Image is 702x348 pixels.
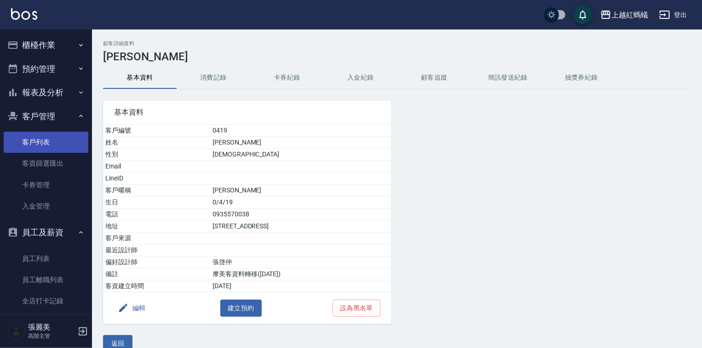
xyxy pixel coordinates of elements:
td: [DEMOGRAPHIC_DATA] [210,149,391,161]
td: Email [103,161,210,173]
button: 登出 [656,6,691,23]
td: 摩美客資料轉移([DATE]) [210,268,391,280]
button: 抽獎券紀錄 [545,67,618,89]
td: 生日 [103,197,210,209]
a: 客資篩選匯出 [4,153,88,174]
td: 客戶暱稱 [103,185,210,197]
td: 0935570038 [210,209,391,220]
button: 上越紅螞蟻 [597,6,652,24]
a: 員工離職列表 [4,269,88,290]
td: 0419 [210,125,391,137]
img: Person [7,322,26,341]
img: Logo [11,8,37,20]
h5: 張麗美 [28,323,75,332]
button: save [574,6,592,24]
h3: [PERSON_NAME] [103,50,691,63]
a: 入金管理 [4,196,88,217]
td: 備註 [103,268,210,280]
td: [DATE] [210,280,391,292]
span: 基本資料 [114,108,380,117]
div: 上越紅螞蟻 [611,9,648,21]
button: 報表及分析 [4,81,88,104]
button: 基本資料 [103,67,177,89]
td: 性別 [103,149,210,161]
td: 客資建立時間 [103,280,210,292]
a: 全店打卡記錄 [4,290,88,312]
a: 員工列表 [4,248,88,269]
td: 偏好設計師 [103,256,210,268]
td: 姓名 [103,137,210,149]
button: 櫃檯作業 [4,33,88,57]
td: 0/4/19 [210,197,391,209]
button: 卡券紀錄 [250,67,324,89]
td: 客戶編號 [103,125,210,137]
button: 簡訊發送紀錄 [471,67,545,89]
td: 地址 [103,220,210,232]
td: 電話 [103,209,210,220]
td: [STREET_ADDRESS] [210,220,391,232]
button: 建立預約 [220,300,262,317]
button: 客戶管理 [4,104,88,128]
p: 高階主管 [28,332,75,340]
button: 消費記錄 [177,67,250,89]
td: [PERSON_NAME] [210,185,391,197]
td: 最近設計師 [103,244,210,256]
button: 顧客追蹤 [397,67,471,89]
a: 卡券管理 [4,174,88,196]
button: 預約管理 [4,57,88,81]
td: LineID [103,173,210,185]
button: 入金紀錄 [324,67,397,89]
a: 客戶列表 [4,132,88,153]
td: 張啓仲 [210,256,391,268]
button: 編輯 [114,300,150,317]
h2: 顧客詳細資料 [103,41,691,46]
button: 員工及薪資 [4,220,88,244]
td: [PERSON_NAME] [210,137,391,149]
td: 客戶來源 [103,232,210,244]
a: 考勤排班總表 [4,312,88,333]
button: 設為黑名單 [333,300,380,317]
